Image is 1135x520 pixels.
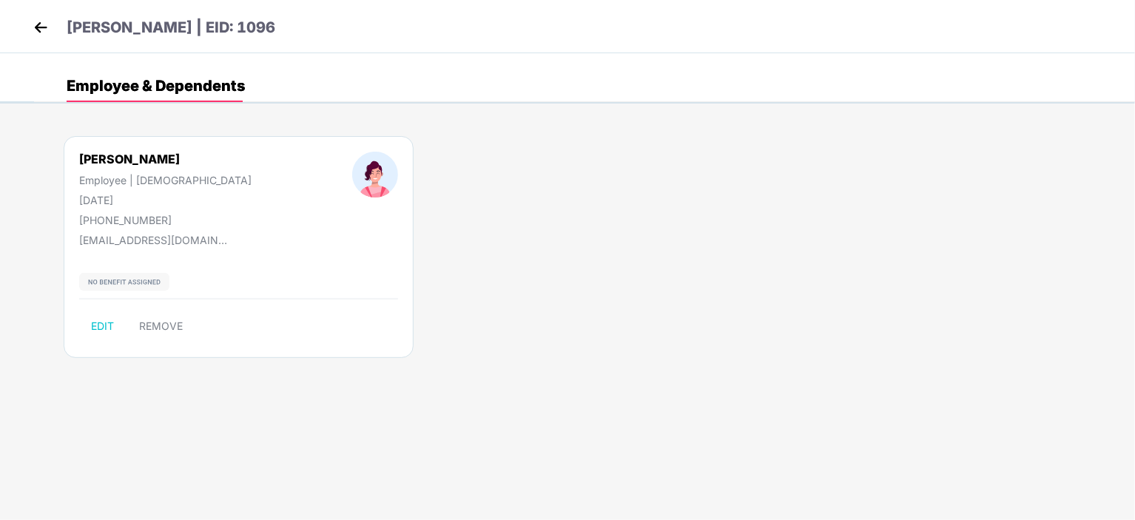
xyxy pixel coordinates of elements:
img: back [30,16,52,38]
img: profileImage [352,152,398,197]
img: svg+xml;base64,PHN2ZyB4bWxucz0iaHR0cDovL3d3dy53My5vcmcvMjAwMC9zdmciIHdpZHRoPSIxMjIiIGhlaWdodD0iMj... [79,273,169,291]
div: [PERSON_NAME] [79,152,252,166]
span: REMOVE [139,320,183,332]
div: Employee & Dependents [67,78,245,93]
p: [PERSON_NAME] | EID: 1096 [67,16,275,39]
div: [PHONE_NUMBER] [79,214,252,226]
button: EDIT [79,314,126,338]
div: [EMAIL_ADDRESS][DOMAIN_NAME] [79,234,227,246]
button: REMOVE [127,314,195,338]
div: [DATE] [79,194,252,206]
div: Employee | [DEMOGRAPHIC_DATA] [79,174,252,186]
span: EDIT [91,320,114,332]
